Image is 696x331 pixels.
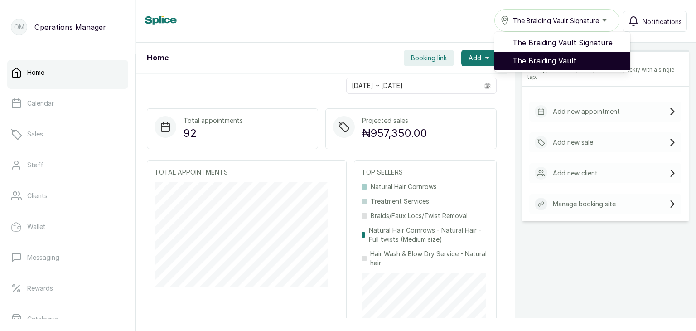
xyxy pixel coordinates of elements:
p: Natural Hair Cornrows [371,182,437,191]
button: Add [461,50,497,66]
p: 92 [184,125,243,141]
a: Clients [7,183,128,209]
p: Home [27,68,44,77]
ul: The Braiding Vault Signature [494,32,630,72]
p: Operations Manager [34,22,106,33]
span: Notifications [643,17,682,26]
p: Add new sale [553,138,593,147]
a: Wallet [7,214,128,239]
p: Catalogue [27,315,58,324]
span: The Braiding Vault Signature [512,37,623,48]
h1: Home [147,53,169,63]
p: Messaging [27,253,59,262]
p: Staff [27,161,43,170]
p: Manage booking site [553,200,616,209]
a: Home [7,60,128,85]
p: Treatment Services [371,197,429,206]
p: Add new appointment [553,107,620,116]
p: Total appointments [184,116,243,125]
a: Staff [7,152,128,178]
p: ₦957,350.00 [362,125,427,141]
p: Projected sales [362,116,427,125]
p: OM [14,23,24,32]
button: Booking link [404,50,454,66]
p: TOTAL APPOINTMENTS [155,168,339,177]
p: Sales [27,130,43,139]
a: Rewards [7,276,128,301]
span: Add [469,54,481,63]
p: Wallet [27,222,46,231]
span: The Braiding Vault [512,55,623,66]
button: The Braiding Vault Signature [494,9,619,32]
a: Messaging [7,245,128,270]
p: Add new client [553,169,598,178]
p: Calendar [27,99,54,108]
p: Braids/Faux Locs/Twist Removal [371,211,468,220]
p: TOP SELLERS [362,168,489,177]
p: Natural Hair Cornrows - Natural Hair - Full twists (Medium size) [369,226,489,244]
span: Booking link [411,54,447,63]
button: Notifications [623,11,687,32]
p: Add appointments, sales, or clients quickly with a single tap. [527,66,683,81]
input: Select date [347,78,479,93]
a: Calendar [7,91,128,116]
p: Clients [27,191,48,200]
p: Hair Wash & Blow Dry Service - Natural hair [370,249,489,268]
a: Sales [7,122,128,147]
span: The Braiding Vault Signature [513,16,599,25]
svg: calendar [484,83,491,89]
p: Rewards [27,284,53,293]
